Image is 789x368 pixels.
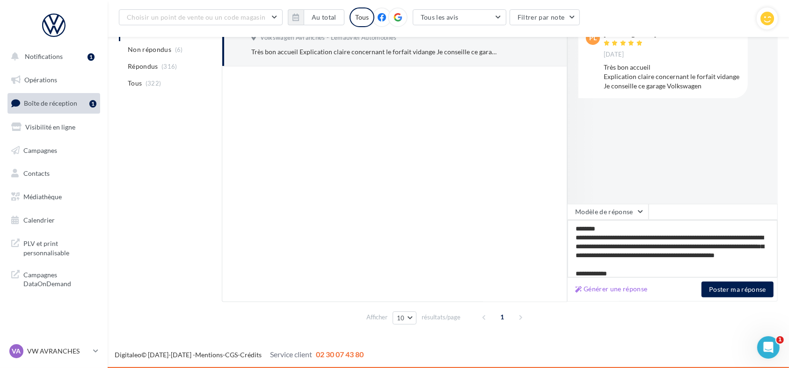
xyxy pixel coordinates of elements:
span: Calendrier [23,216,55,224]
span: résultats/page [422,313,460,322]
button: Générer une réponse [571,283,651,295]
div: 1 [88,53,95,61]
iframe: Intercom live chat [757,336,780,359]
button: Notifications 1 [6,47,98,66]
div: 1 [89,100,96,108]
a: Opérations [6,70,102,90]
span: PLV et print personnalisable [23,237,96,257]
span: Service client [270,350,312,359]
span: Volkswagen Avranches - Lemauviel Automobiles [260,34,396,42]
a: Campagnes DataOnDemand [6,265,102,292]
span: Afficher [366,313,387,322]
button: Modèle de réponse [567,204,649,220]
button: Choisir un point de vente ou un code magasin [119,9,283,25]
a: VA VW AVRANCHES [7,342,100,360]
span: (316) [161,63,177,70]
span: Campagnes DataOnDemand [23,268,96,289]
button: 10 [393,311,416,325]
span: 02 30 07 43 80 [316,350,364,359]
a: CGS [225,351,238,359]
span: Médiathèque [23,193,62,201]
button: Poster ma réponse [701,281,774,297]
a: Mentions [195,351,223,359]
a: Visibilité en ligne [6,117,102,137]
span: VA [12,346,21,356]
span: Contacts [23,169,50,177]
div: Très bon accueil Explication claire concernant le forfait vidange Je conseille ce garage Volkswagen [251,47,498,57]
div: Tous [350,7,374,27]
button: Tous les avis [413,9,506,25]
span: © [DATE]-[DATE] - - - [115,351,364,359]
span: (322) [146,79,161,87]
span: Visibilité en ligne [25,123,75,131]
button: Au total [304,9,344,25]
span: Tous [128,79,142,88]
div: [PERSON_NAME] [604,31,656,37]
button: Au total [288,9,344,25]
a: Crédits [240,351,262,359]
span: Opérations [24,76,57,84]
button: Filtrer par note [510,9,580,25]
span: Répondus [128,62,158,71]
span: Non répondus [128,45,171,54]
span: Boîte de réception [24,99,77,107]
span: 1 [495,310,510,325]
a: Médiathèque [6,187,102,207]
span: Notifications [25,52,63,60]
a: Digitaleo [115,351,141,359]
div: Très bon accueil Explication claire concernant le forfait vidange Je conseille ce garage Volkswagen [604,63,740,91]
p: VW AVRANCHES [27,346,89,356]
span: Campagnes [23,146,57,154]
span: 10 [397,314,405,322]
span: 1 [776,336,784,344]
span: Choisir un point de vente ou un code magasin [127,13,265,21]
a: Contacts [6,164,102,183]
span: [DATE] [604,51,624,59]
a: Campagnes [6,141,102,160]
a: Calendrier [6,210,102,230]
a: PLV et print personnalisable [6,233,102,261]
span: (6) [175,46,183,53]
span: PL [589,33,597,43]
span: Tous les avis [421,13,459,21]
a: Boîte de réception1 [6,93,102,113]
